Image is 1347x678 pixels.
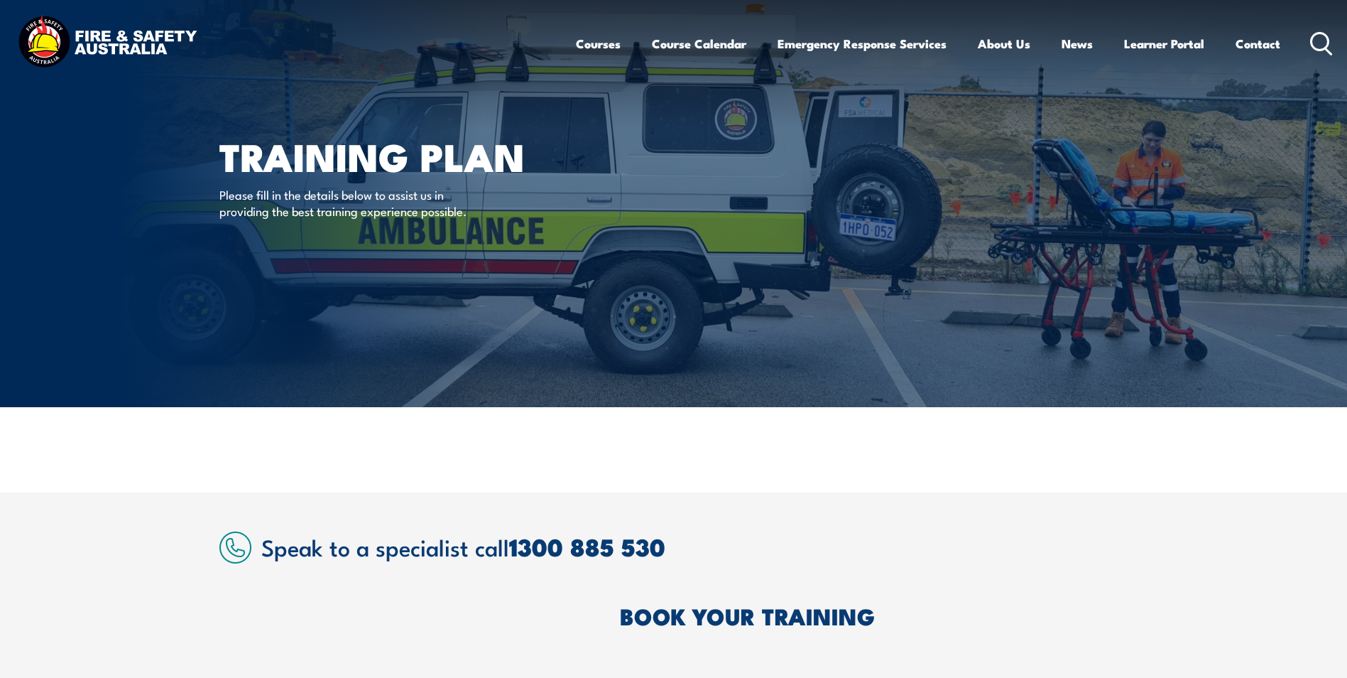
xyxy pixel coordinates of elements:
a: Contact [1236,25,1280,63]
h1: Training plan [219,139,570,173]
a: Courses [576,25,621,63]
a: Learner Portal [1124,25,1204,63]
a: Emergency Response Services [778,25,947,63]
a: News [1062,25,1093,63]
a: 1300 885 530 [509,527,665,565]
h2: BOOK YOUR TRAINING [620,606,1128,625]
h2: Speak to a specialist call [261,534,1128,559]
a: About Us [978,25,1030,63]
a: Course Calendar [652,25,746,63]
p: Please fill in the details below to assist us in providing the best training experience possible. [219,186,479,220]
